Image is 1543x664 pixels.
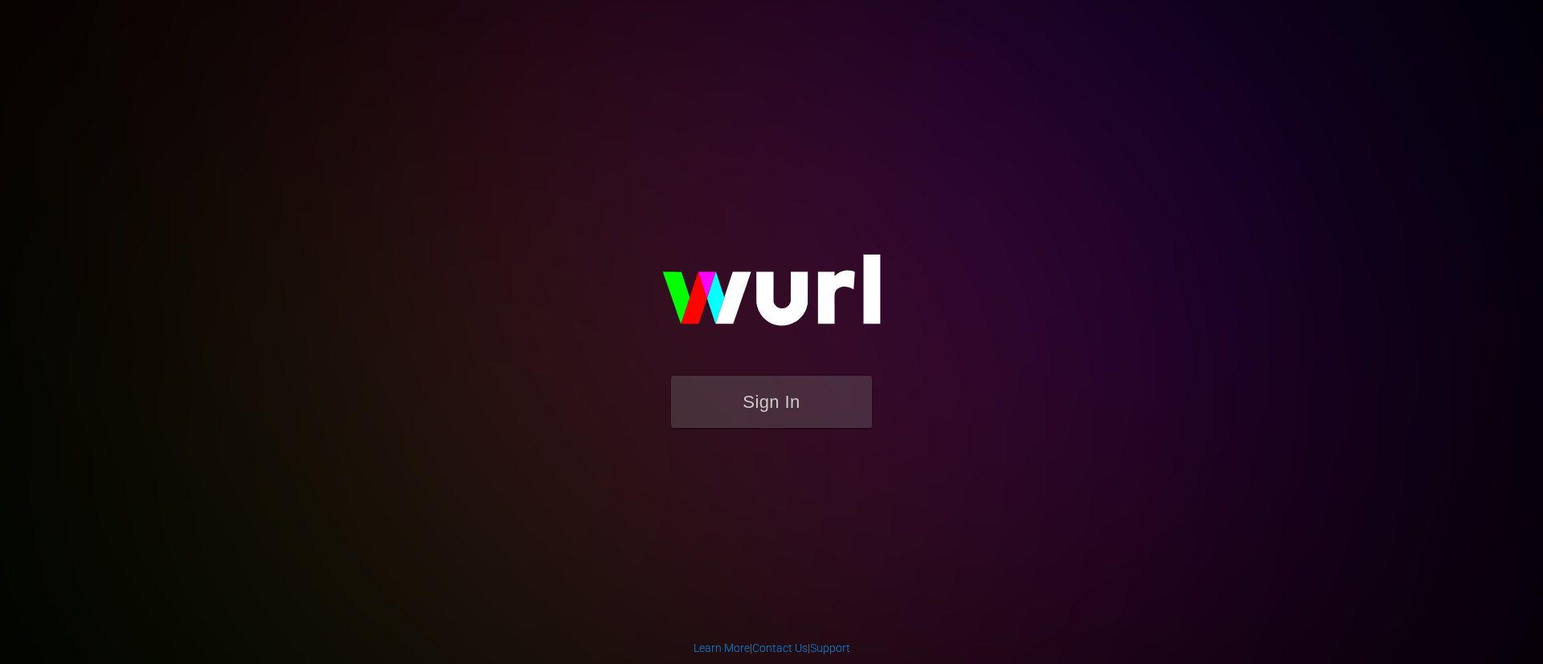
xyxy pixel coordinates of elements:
button: Sign In [671,376,872,428]
img: wurl-logo-on-black-223613ac3d8ba8fe6dc639794a292ebdb59501304c7dfd60c99c58986ef67473.svg [611,220,932,376]
div: | | [694,640,850,656]
a: Support [810,642,850,654]
a: Contact Us [752,642,808,654]
a: Learn More [694,642,750,654]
